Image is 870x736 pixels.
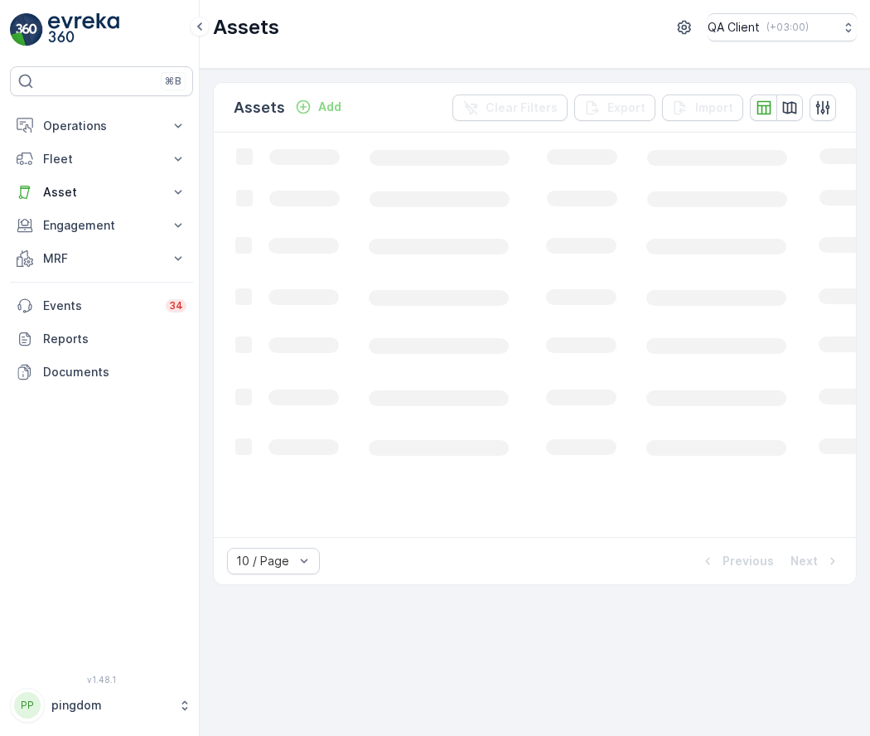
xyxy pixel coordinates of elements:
[574,94,655,121] button: Export
[43,184,160,201] p: Asset
[10,675,193,685] span: v 1.48.1
[43,298,156,314] p: Events
[708,19,760,36] p: QA Client
[10,322,193,356] a: Reports
[766,21,809,34] p: ( +03:00 )
[723,553,774,569] p: Previous
[662,94,743,121] button: Import
[10,242,193,275] button: MRF
[10,688,193,723] button: PPpingdom
[169,299,183,312] p: 34
[10,13,43,46] img: logo
[213,14,279,41] p: Assets
[10,176,193,209] button: Asset
[486,99,558,116] p: Clear Filters
[10,143,193,176] button: Fleet
[708,13,857,41] button: QA Client(+03:00)
[51,697,170,714] p: pingdom
[790,553,818,569] p: Next
[43,250,160,267] p: MRF
[607,99,645,116] p: Export
[43,118,160,134] p: Operations
[10,289,193,322] a: Events34
[234,96,285,119] p: Assets
[318,99,341,115] p: Add
[10,209,193,242] button: Engagement
[14,692,41,719] div: PP
[43,331,186,347] p: Reports
[165,75,181,88] p: ⌘B
[43,364,186,380] p: Documents
[10,109,193,143] button: Operations
[695,99,733,116] p: Import
[48,13,119,46] img: logo_light-DOdMpM7g.png
[698,551,776,571] button: Previous
[789,551,843,571] button: Next
[43,217,160,234] p: Engagement
[288,97,348,117] button: Add
[10,356,193,389] a: Documents
[452,94,568,121] button: Clear Filters
[43,151,160,167] p: Fleet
